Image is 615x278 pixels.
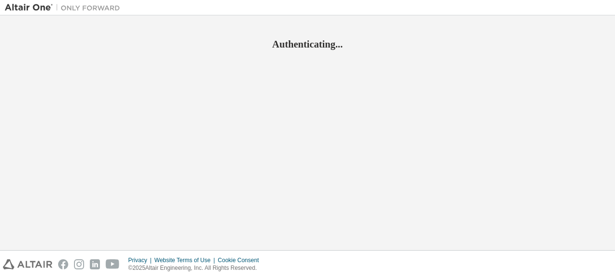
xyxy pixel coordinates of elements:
img: youtube.svg [106,259,120,269]
img: altair_logo.svg [3,259,52,269]
img: linkedin.svg [90,259,100,269]
div: Cookie Consent [218,256,264,264]
div: Website Terms of Use [154,256,218,264]
img: instagram.svg [74,259,84,269]
img: facebook.svg [58,259,68,269]
div: Privacy [128,256,154,264]
p: © 2025 Altair Engineering, Inc. All Rights Reserved. [128,264,265,272]
img: Altair One [5,3,125,12]
h2: Authenticating... [5,38,610,50]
